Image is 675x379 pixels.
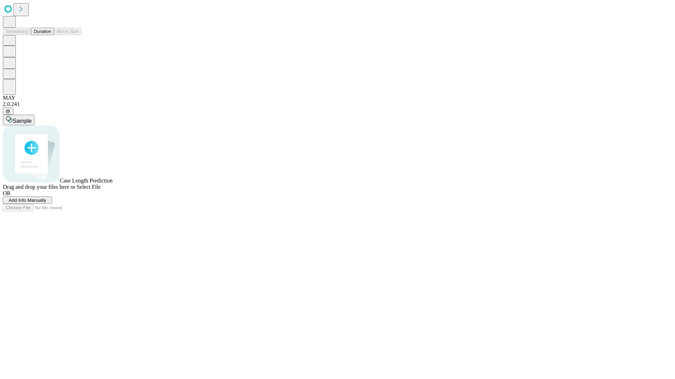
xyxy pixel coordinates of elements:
[3,101,672,107] div: 2.0.241
[9,198,46,203] span: Add Info Manually
[54,28,82,35] button: Block Size
[3,190,11,196] span: OR
[6,108,11,114] span: @
[3,115,34,125] button: Sample
[3,197,52,204] button: Add Info Manually
[3,184,75,190] span: Drag and drop your files here or
[60,178,112,184] span: Case Length Prediction
[77,184,101,190] span: Select File
[3,28,31,35] button: Smoothing
[3,107,13,115] button: @
[13,118,32,124] span: Sample
[3,95,672,101] div: MAY
[31,28,54,35] button: Duration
